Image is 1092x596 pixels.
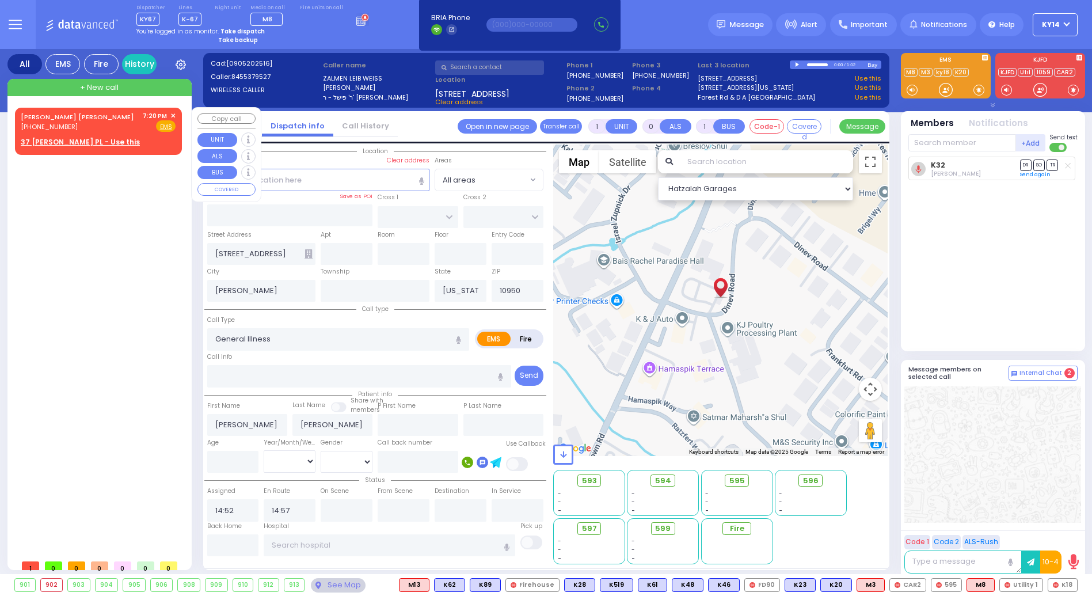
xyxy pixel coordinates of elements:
span: Alert [801,20,817,30]
span: 0 [114,561,131,570]
a: Open in new page [458,119,537,134]
div: See map [311,578,365,593]
span: Phone 2 [566,83,628,93]
a: Forest Rd & D A [GEOGRAPHIC_DATA] [698,93,815,103]
button: Members [911,117,954,130]
label: Pick up [520,522,542,531]
label: Location [435,75,562,85]
div: M8 [967,578,995,592]
label: [PHONE_NUMBER] [566,94,623,103]
div: 906 [151,579,173,591]
span: Moses Witriol [931,169,981,178]
button: ALS [197,149,237,163]
label: Fire [510,332,542,346]
a: ky18 [934,68,952,77]
span: Send text [1049,133,1078,142]
span: All areas [443,174,475,186]
span: - [631,498,635,506]
input: Search location here [207,169,430,191]
u: EMS [160,123,172,131]
div: / [843,58,846,71]
div: 903 [68,579,90,591]
div: 910 [233,579,253,591]
label: Last 3 location [698,60,790,70]
div: 901 [15,579,35,591]
a: K20 [953,68,969,77]
div: M13 [399,578,429,592]
label: Age [207,438,219,447]
span: Other building occupants [305,249,313,259]
input: Search member [908,134,1016,151]
span: Location [357,147,394,155]
img: red-radio-icon.svg [1053,582,1059,588]
span: - [558,554,561,563]
label: P First Name [378,401,416,411]
a: Util [1018,68,1033,77]
button: Drag Pegman onto the map to open Street View [859,419,882,442]
div: K61 [638,578,667,592]
span: members [351,405,380,414]
div: ALS [399,578,429,592]
span: Phone 3 [632,60,694,70]
label: First Name [207,401,240,411]
span: KY14 [1042,20,1060,30]
div: K18 [1048,578,1078,592]
div: ALS KJ [967,578,995,592]
span: Phone 4 [632,83,694,93]
span: - [631,545,635,554]
button: BUS [197,166,237,180]
a: Use this [855,93,881,103]
label: Caller name [323,60,432,70]
div: Utility 1 [999,578,1043,592]
span: 594 [655,475,671,487]
label: WIRELESS CALLER [211,85,319,95]
button: Copy call [197,113,256,124]
div: 0:00 [834,58,844,71]
span: KY67 [136,13,159,26]
input: (000)000-00000 [486,18,577,32]
img: red-radio-icon.svg [1005,582,1010,588]
div: K519 [600,578,633,592]
span: - [779,506,782,515]
label: Destination [435,487,469,496]
div: BLS [785,578,816,592]
label: Entry Code [492,230,524,240]
label: EMS [901,57,991,65]
label: Cross 2 [463,193,486,202]
button: Internal Chat 2 [1009,366,1078,381]
span: Status [359,476,391,484]
span: Notifications [921,20,967,30]
button: BUS [713,119,745,134]
label: Caller: [211,72,319,82]
div: 909 [206,579,227,591]
label: [PERSON_NAME] [323,83,432,93]
div: K89 [470,578,501,592]
label: Assigned [207,487,235,496]
span: [PHONE_NUMBER] [21,122,78,131]
span: - [705,506,709,515]
a: K32 [931,161,945,169]
label: KJFD [995,57,1085,65]
label: Floor [435,230,448,240]
label: Areas [435,156,452,165]
span: 2 [1064,368,1075,378]
span: - [631,489,635,498]
a: Use this [855,83,881,93]
span: M8 [262,14,272,24]
label: Call Info [207,352,232,362]
span: You're logged in as monitor. [136,27,219,36]
img: red-radio-icon.svg [749,582,755,588]
div: EMS [45,54,80,74]
div: BLS [470,578,501,592]
div: 912 [258,579,279,591]
label: ר' פישל - ר' [PERSON_NAME] [323,93,432,103]
label: Last Name [292,401,325,410]
label: Save as POI [340,192,372,200]
div: K28 [564,578,595,592]
button: Show satellite imagery [599,150,656,173]
a: Use this [855,74,881,83]
label: [PHONE_NUMBER] [632,71,689,79]
label: EMS [477,332,511,346]
span: All areas [435,169,527,190]
div: Fire [84,54,119,74]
